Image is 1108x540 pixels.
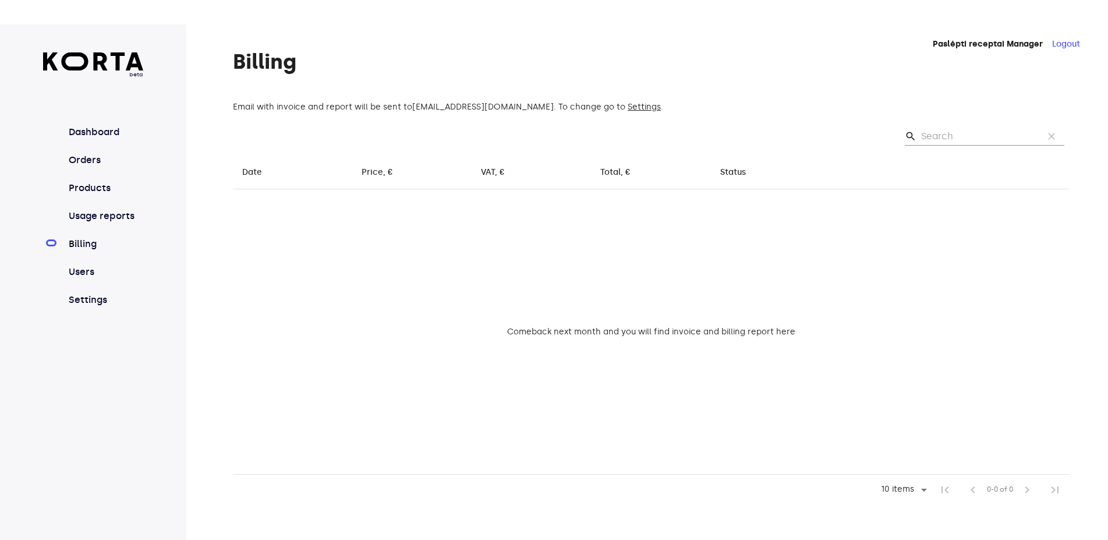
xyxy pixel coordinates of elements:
div: 10 items [873,481,931,499]
span: beta [43,70,144,79]
a: Settings [628,102,661,112]
a: Dashboard [66,125,144,139]
input: Search [921,127,1034,146]
a: Products [66,181,144,195]
button: Logout [1052,38,1080,50]
div: 10 items [878,485,917,495]
div: VAT, € [481,165,505,179]
span: Price, € [362,165,408,179]
strong: Paslėpti receptai Manager [933,39,1043,49]
span: VAT, € [481,165,520,179]
span: Date [242,165,277,179]
span: Search [905,130,916,142]
span: Status [720,165,761,179]
div: Date [242,165,262,179]
span: Last Page [1041,476,1069,504]
div: Email with invoice and report will be sent to [EMAIL_ADDRESS][DOMAIN_NAME] . To change go to . [233,101,1069,113]
div: Price, € [362,165,393,179]
div: Total, € [600,165,631,179]
a: Users [66,265,144,279]
a: Orders [66,153,144,167]
a: Billing [66,237,144,251]
img: Korta [43,52,144,70]
td: Comeback next month and you will find invoice and billing report here [233,189,1069,475]
h1: Billing [233,50,1069,73]
span: Previous Page [959,476,987,504]
a: beta [43,52,144,79]
div: Status [720,165,746,179]
a: Settings [66,293,144,307]
span: 0-0 of 0 [987,484,1013,496]
span: Total, € [600,165,646,179]
a: Usage reports [66,209,144,223]
span: First Page [931,476,959,504]
span: Next Page [1013,476,1041,504]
